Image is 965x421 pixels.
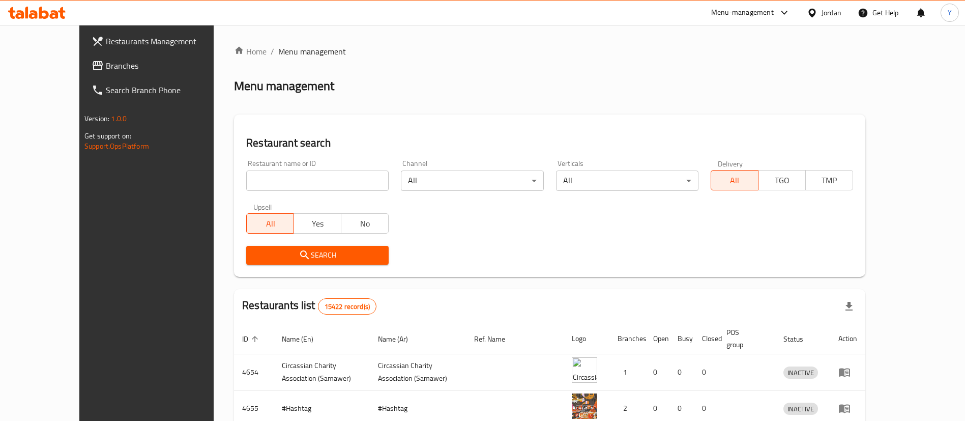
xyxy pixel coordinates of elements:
div: All [401,171,543,191]
span: No [345,216,385,231]
h2: Restaurant search [246,135,853,151]
span: TGO [763,173,802,188]
h2: Restaurants list [242,298,376,315]
span: Name (Ar) [378,333,421,345]
span: ID [242,333,261,345]
button: All [246,213,294,234]
div: Total records count [318,298,376,315]
th: Logo [564,323,609,354]
button: No [341,213,389,234]
span: POS group [726,326,763,351]
span: Ref. Name [474,333,518,345]
a: Support.OpsPlatform [84,139,149,153]
span: Yes [298,216,337,231]
img: #Hashtag [572,394,597,419]
td: 0 [694,354,718,390]
div: Menu [838,366,857,378]
td: 0 [645,354,669,390]
span: INACTIVE [783,403,818,415]
label: Upsell [253,203,272,210]
th: Busy [669,323,694,354]
li: / [271,45,274,58]
span: Version: [84,112,109,125]
td: ​Circassian ​Charity ​Association​ (Samawer) [274,354,370,390]
a: Home [234,45,267,58]
span: Y [948,7,952,18]
span: INACTIVE [783,367,818,379]
span: TMP [810,173,849,188]
div: INACTIVE [783,367,818,379]
td: 0 [669,354,694,390]
td: 4654 [234,354,274,390]
th: Open [645,323,669,354]
button: All [711,170,758,190]
nav: breadcrumb [234,45,865,58]
div: Export file [837,294,861,319]
span: Search [254,249,381,262]
a: Branches [83,53,241,78]
a: Search Branch Phone [83,78,241,102]
span: All [715,173,754,188]
th: Action [830,323,865,354]
div: Menu-management [711,7,774,19]
input: Search for restaurant name or ID.. [246,171,389,191]
img: ​Circassian ​Charity ​Association​ (Samawer) [572,357,597,383]
button: Yes [294,213,341,234]
td: ​Circassian ​Charity ​Association​ (Samawer) [370,354,466,390]
span: 15422 record(s) [318,302,376,312]
label: Delivery [718,160,743,167]
button: Search [246,246,389,265]
span: Menu management [278,45,346,58]
span: Search Branch Phone [106,84,232,96]
td: 1 [609,354,645,390]
span: Branches [106,60,232,72]
span: Restaurants Management [106,35,232,47]
button: TMP [805,170,853,190]
a: Restaurants Management [83,29,241,53]
h2: Menu management [234,78,334,94]
span: Get support on: [84,129,131,143]
div: Menu [838,402,857,414]
span: Name (En) [282,333,327,345]
th: Closed [694,323,718,354]
div: Jordan [822,7,841,18]
div: All [556,171,698,191]
th: Branches [609,323,645,354]
span: Status [783,333,816,345]
button: TGO [758,170,806,190]
span: 1.0.0 [111,112,127,125]
span: All [251,216,290,231]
